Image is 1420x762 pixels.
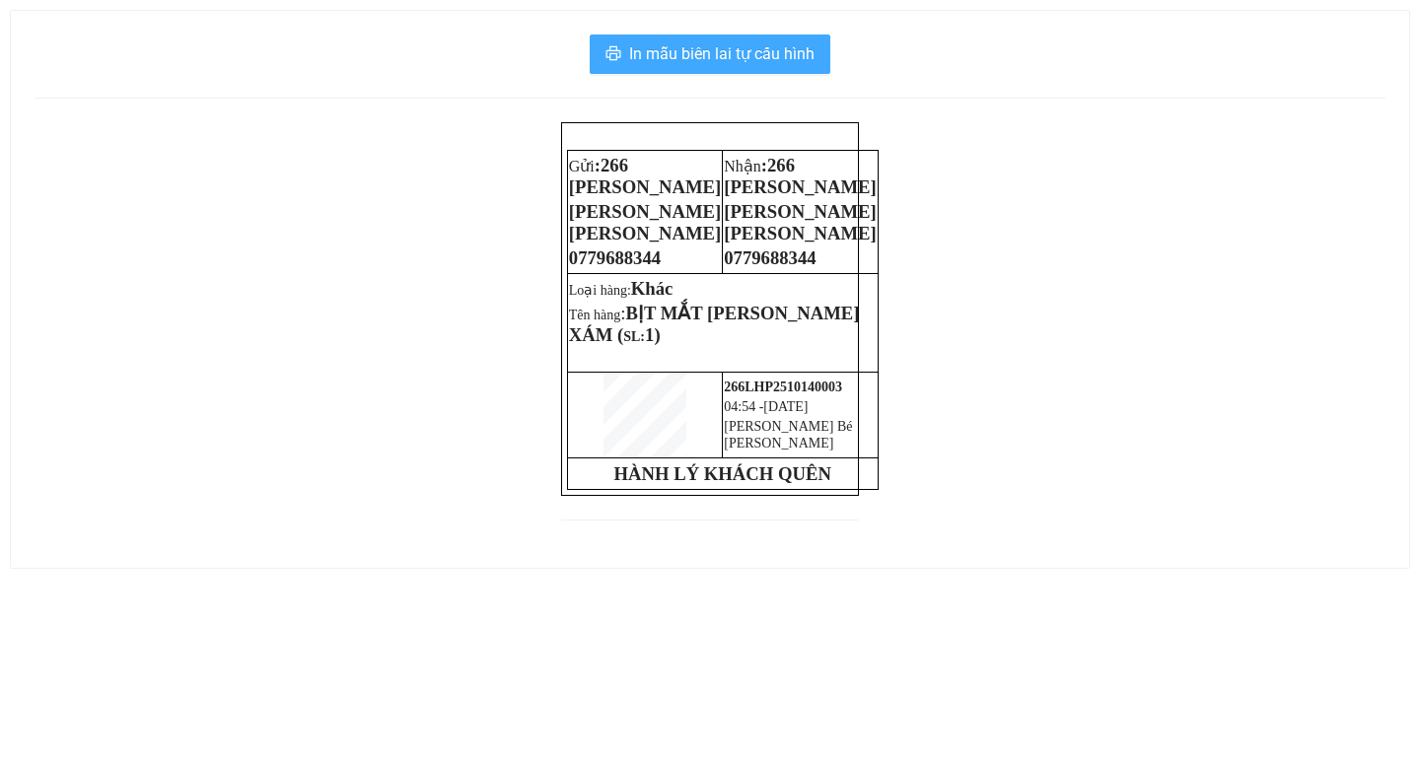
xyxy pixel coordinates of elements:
[724,247,816,268] span: 0779688344
[645,324,661,345] span: 1)
[724,399,763,414] span: 04:54 -
[569,303,860,345] span: :
[569,155,721,197] span: 266 [PERSON_NAME]
[614,463,831,484] strong: HÀNH LÝ KHÁCH QUÊN
[629,41,815,66] span: In mẫu biên lai tự cấu hình
[631,278,674,299] span: Khác
[763,399,808,414] span: [DATE]
[605,45,621,64] span: printer
[569,247,661,268] span: 0779688344
[569,283,674,298] span: Loại hàng:
[590,35,830,74] button: printerIn mẫu biên lai tự cấu hình
[569,303,860,345] span: BỊT MẮT [PERSON_NAME] XÁM (
[724,201,876,243] span: [PERSON_NAME] [PERSON_NAME]
[569,308,860,344] span: Tên hàng
[724,158,761,174] span: Nhận
[569,155,721,197] span: :
[724,380,842,394] span: 266LHP2510140003
[569,201,721,243] span: [PERSON_NAME] [PERSON_NAME]
[569,158,595,174] span: Gửi
[724,419,852,450] span: [PERSON_NAME] Bé [PERSON_NAME]
[623,329,645,344] span: SL:
[724,155,876,197] span: 266 [PERSON_NAME]
[724,155,876,197] span: :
